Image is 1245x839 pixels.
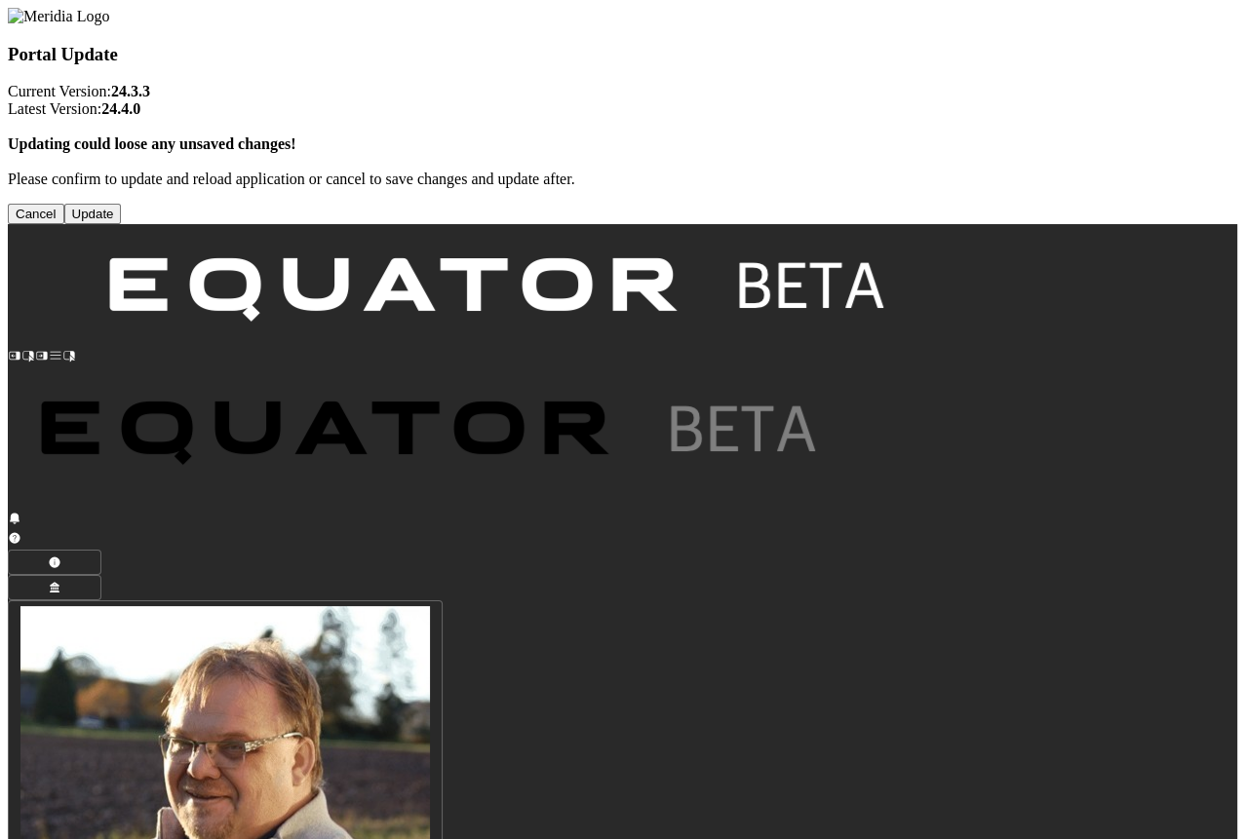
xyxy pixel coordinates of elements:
strong: 24.3.3 [111,83,150,99]
p: Current Version: Latest Version: Please confirm to update and reload application or cancel to sav... [8,83,1237,188]
button: Update [64,204,122,224]
h3: Portal Update [8,44,1237,65]
strong: Updating could loose any unsaved changes! [8,135,296,152]
img: Customer Logo [76,224,924,362]
button: Cancel [8,204,64,224]
img: Customer Logo [8,367,856,506]
img: Meridia Logo [8,8,109,25]
strong: 24.4.0 [101,100,140,117]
